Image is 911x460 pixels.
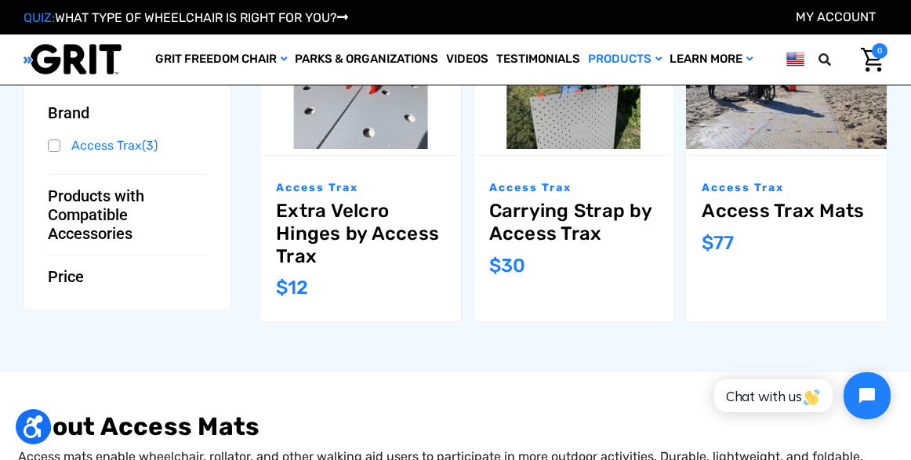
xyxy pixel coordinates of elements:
[872,43,887,59] span: 0
[702,200,871,223] a: Access Trax Mats,$77.00
[786,49,804,69] img: us.png
[276,277,308,299] span: $12
[18,411,260,441] strong: About Access Mats
[48,103,207,122] button: Brand
[584,34,666,85] a: Products
[24,43,122,75] img: GRIT All-Terrain Wheelchair and Mobility Equipment
[276,200,445,267] a: Extra Velcro Hinges by Access Trax,$12.00
[489,200,659,245] a: Carrying Strap by Access Trax,$30.00
[48,103,89,122] span: Brand
[492,34,584,85] a: Testimonials
[142,138,158,153] span: (3)
[48,267,84,286] span: Price
[702,179,871,196] p: Access Trax
[697,359,904,433] iframe: Tidio Chat
[489,179,659,196] p: Access Trax
[489,255,525,277] span: $30
[442,34,492,85] a: Videos
[861,48,884,72] img: Cart
[24,10,348,25] a: QUIZ:WHAT TYPE OF WHEELCHAIR IS RIGHT FOR YOU?
[796,9,876,24] a: Account
[151,34,291,85] a: GRIT Freedom Chair
[849,43,887,76] a: Cart with 0 items
[276,179,445,196] p: Access Trax
[48,134,207,158] a: Access Trax(3)
[291,34,442,85] a: Parks & Organizations
[48,267,207,286] button: Price
[702,232,734,254] span: $77
[48,187,207,243] button: Products with Compatible Accessories
[24,10,55,25] span: QUIZ:
[48,187,194,243] span: Products with Compatible Accessories
[666,34,757,85] a: Learn More
[841,43,849,76] input: Search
